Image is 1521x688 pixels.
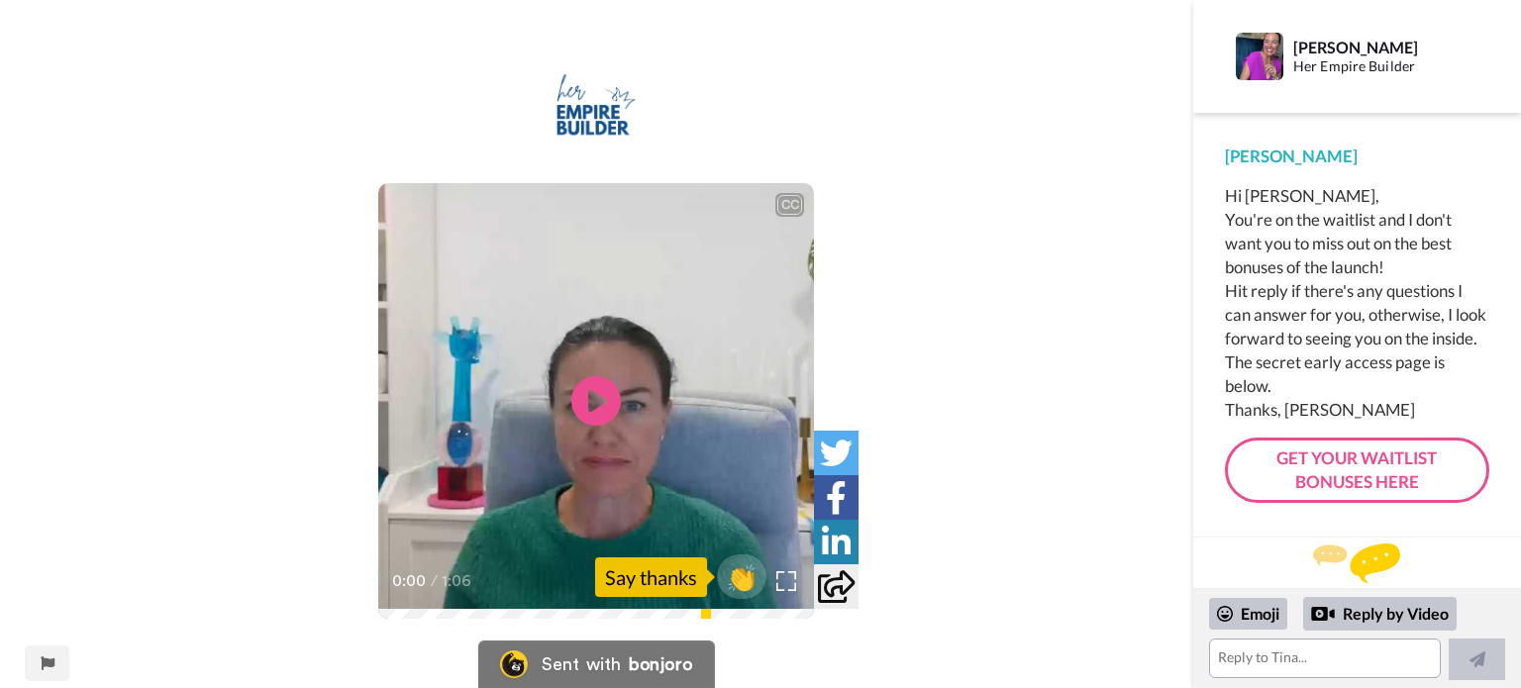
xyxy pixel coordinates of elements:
[442,569,476,593] span: 1:06
[431,569,438,593] span: /
[1220,572,1494,586] div: Send [PERSON_NAME] a reply.
[500,650,528,678] img: Bonjoro Logo
[1225,438,1489,504] a: GET YOUR WAITLIST BONUSES HERE
[1236,33,1283,80] img: Profile Image
[629,655,692,673] div: bonjoro
[1225,145,1489,168] div: [PERSON_NAME]
[717,561,766,593] span: 👏
[1293,58,1488,75] div: Her Empire Builder
[776,571,796,591] img: Full screen
[478,640,714,688] a: Bonjoro LogoSent withbonjoro
[595,557,707,597] div: Say thanks
[1311,602,1335,626] div: Reply by Video
[392,569,427,593] span: 0:00
[1293,38,1488,56] div: [PERSON_NAME]
[777,195,802,215] div: CC
[717,554,766,599] button: 👏
[1209,598,1287,630] div: Emoji
[1313,543,1400,583] img: message.svg
[1303,597,1457,631] div: Reply by Video
[1225,184,1489,422] div: Hi [PERSON_NAME], You're on the waitlist and I don't want you to miss out on the best bonuses of ...
[557,64,636,144] img: 9ca4374a-b05b-4439-b0e6-ff583a8ba60a
[542,655,621,673] div: Sent with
